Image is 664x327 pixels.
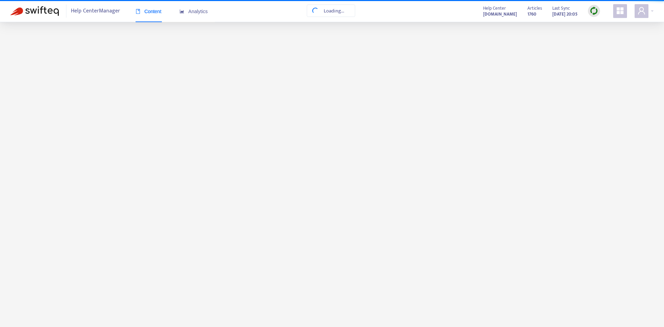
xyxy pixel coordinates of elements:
img: sync.dc5367851b00ba804db3.png [590,7,598,15]
span: book [136,9,140,14]
span: user [637,7,646,15]
img: Swifteq [10,6,59,16]
strong: 1760 [527,10,536,18]
strong: [DATE] 20:05 [552,10,578,18]
span: Content [136,9,162,14]
span: appstore [616,7,624,15]
span: area-chart [179,9,184,14]
span: Help Center [483,4,506,12]
span: Help Center Manager [71,4,120,18]
a: [DOMAIN_NAME] [483,10,517,18]
span: Last Sync [552,4,570,12]
span: Analytics [179,9,208,14]
span: Articles [527,4,542,12]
